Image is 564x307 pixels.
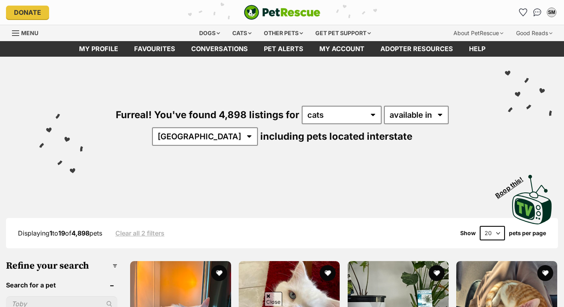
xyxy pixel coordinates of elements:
a: Boop this! [512,168,552,226]
a: My account [311,41,372,57]
h3: Refine your search [6,260,117,271]
a: Adopter resources [372,41,461,57]
a: Conversations [531,6,544,19]
div: Good Reads [511,25,558,41]
div: SM [548,8,556,16]
button: favourite [429,265,445,281]
img: chat-41dd97257d64d25036548639549fe6c8038ab92f7586957e7f3b1b290dea8141.svg [533,8,542,16]
a: My profile [71,41,126,57]
span: including pets located interstate [260,131,412,142]
span: Boop this! [494,170,531,199]
span: Menu [21,30,38,36]
label: pets per page [509,230,546,236]
strong: 4,898 [71,229,89,237]
span: Show [460,230,476,236]
span: Close [265,292,282,306]
a: Favourites [126,41,183,57]
a: conversations [183,41,256,57]
div: Other pets [258,25,309,41]
div: Cats [227,25,257,41]
div: Get pet support [310,25,376,41]
button: My account [545,6,558,19]
span: Furreal! You've found 4,898 listings for [116,109,299,121]
a: PetRescue [244,5,321,20]
button: favourite [211,265,227,281]
img: PetRescue TV logo [512,175,552,224]
a: Help [461,41,493,57]
a: Clear all 2 filters [115,230,164,237]
img: logo-cat-932fe2b9b8326f06289b0f2fb663e598f794de774fb13d1741a6617ecf9a85b4.svg [244,5,321,20]
header: Search for a pet [6,281,117,289]
button: favourite [320,265,336,281]
a: Favourites [517,6,529,19]
button: favourite [537,265,553,281]
a: Donate [6,6,49,19]
ul: Account quick links [517,6,558,19]
div: About PetRescue [448,25,509,41]
strong: 19 [58,229,65,237]
span: Displaying to of pets [18,229,102,237]
a: Pet alerts [256,41,311,57]
div: Dogs [194,25,226,41]
strong: 1 [49,229,52,237]
a: Menu [12,25,44,40]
